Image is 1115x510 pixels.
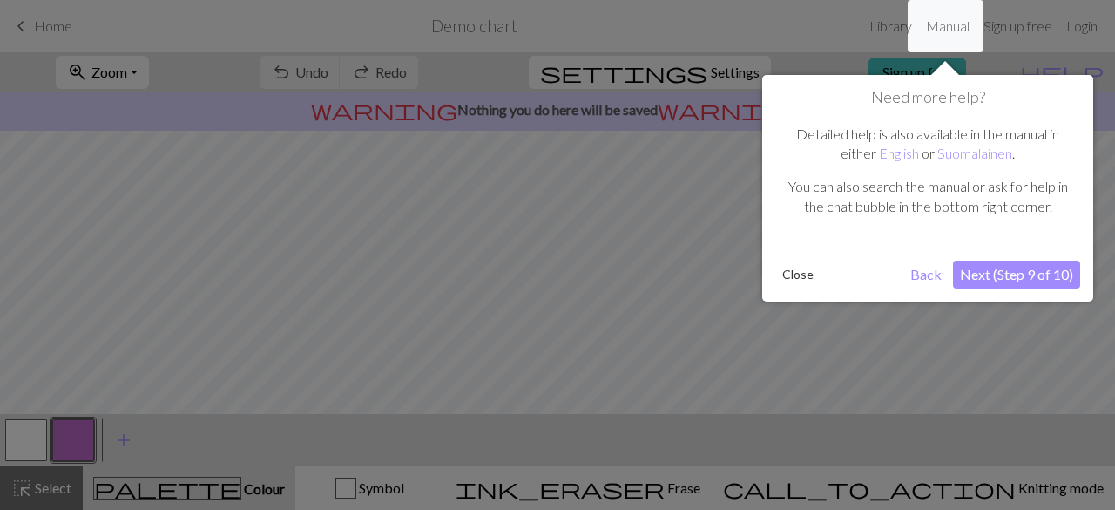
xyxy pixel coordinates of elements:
div: Need more help? [762,75,1093,302]
button: Close [775,262,821,288]
h1: Need more help? [775,88,1080,107]
button: Next (Step 9 of 10) [953,261,1080,289]
p: Detailed help is also available in the manual in either or . [784,125,1071,164]
a: Suomalainen [937,145,1012,161]
a: English [879,145,919,161]
button: Back [903,261,949,289]
p: You can also search the manual or ask for help in the chat bubble in the bottom right corner. [784,177,1071,216]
